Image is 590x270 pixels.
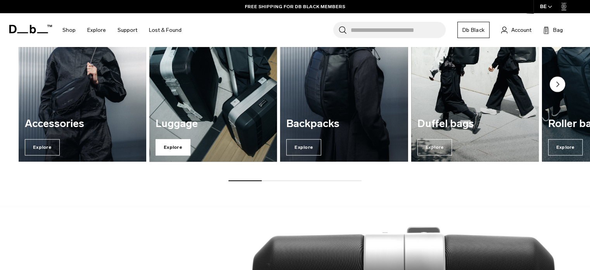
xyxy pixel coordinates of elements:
[553,26,563,34] span: Bag
[286,118,401,130] h3: Backpacks
[87,16,106,44] a: Explore
[548,139,583,155] span: Explore
[543,25,563,35] button: Bag
[57,13,187,47] nav: Main Navigation
[417,118,533,130] h3: Duffel bags
[286,139,321,155] span: Explore
[156,139,190,155] span: Explore
[156,118,271,130] h3: Luggage
[25,118,140,130] h3: Accessories
[417,139,452,155] span: Explore
[550,77,565,94] button: Next slide
[62,16,76,44] a: Shop
[501,25,531,35] a: Account
[457,22,490,38] a: Db Black
[25,139,60,155] span: Explore
[511,26,531,34] span: Account
[118,16,137,44] a: Support
[149,16,182,44] a: Lost & Found
[245,3,345,10] a: FREE SHIPPING FOR DB BLACK MEMBERS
